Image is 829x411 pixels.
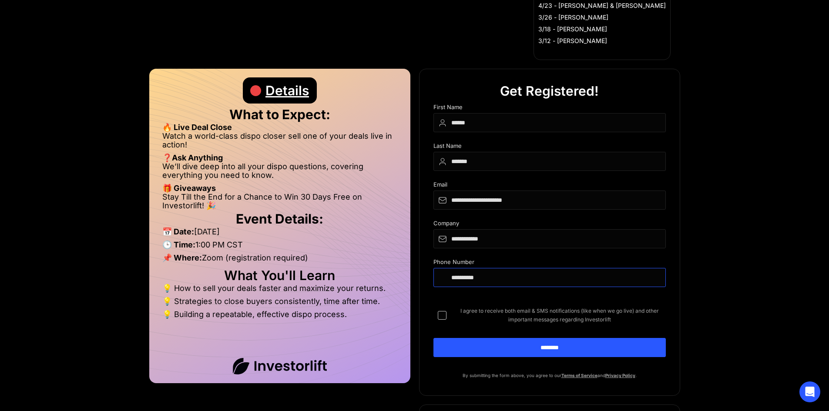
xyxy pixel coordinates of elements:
[162,310,397,319] li: 💡 Building a repeatable, effective dispo process.
[433,104,666,371] form: DIspo Day Main Form
[500,78,599,104] div: Get Registered!
[265,77,309,104] div: Details
[433,259,666,268] div: Phone Number
[162,253,202,262] strong: 📌 Where:
[162,184,216,193] strong: 🎁 Giveaways
[162,240,195,249] strong: 🕒 Time:
[162,227,194,236] strong: 📅 Date:
[162,132,397,154] li: Watch a world-class dispo closer sell one of your deals live in action!
[433,220,666,229] div: Company
[799,381,820,402] div: Open Intercom Messenger
[162,162,397,184] li: We’ll dive deep into all your dispo questions, covering everything you need to know.
[162,254,397,267] li: Zoom (registration required)
[162,193,397,210] li: Stay Till the End for a Chance to Win 30 Days Free on Investorlift! 🎉
[162,241,397,254] li: 1:00 PM CST
[162,297,397,310] li: 💡 Strategies to close buyers consistently, time after time.
[561,373,597,378] a: Terms of Service
[605,373,635,378] a: Privacy Policy
[162,123,232,132] strong: 🔥 Live Deal Close
[162,284,397,297] li: 💡 How to sell your deals faster and maximize your returns.
[433,181,666,190] div: Email
[162,153,223,162] strong: ❓Ask Anything
[433,143,666,152] div: Last Name
[162,227,397,241] li: [DATE]
[236,211,323,227] strong: Event Details:
[453,307,666,324] span: I agree to receive both email & SMS notifications (like when we go live) and other important mess...
[433,104,666,113] div: First Name
[229,107,330,122] strong: What to Expect:
[162,271,397,280] h2: What You'll Learn
[433,371,666,380] p: By submitting the form above, you agree to our and .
